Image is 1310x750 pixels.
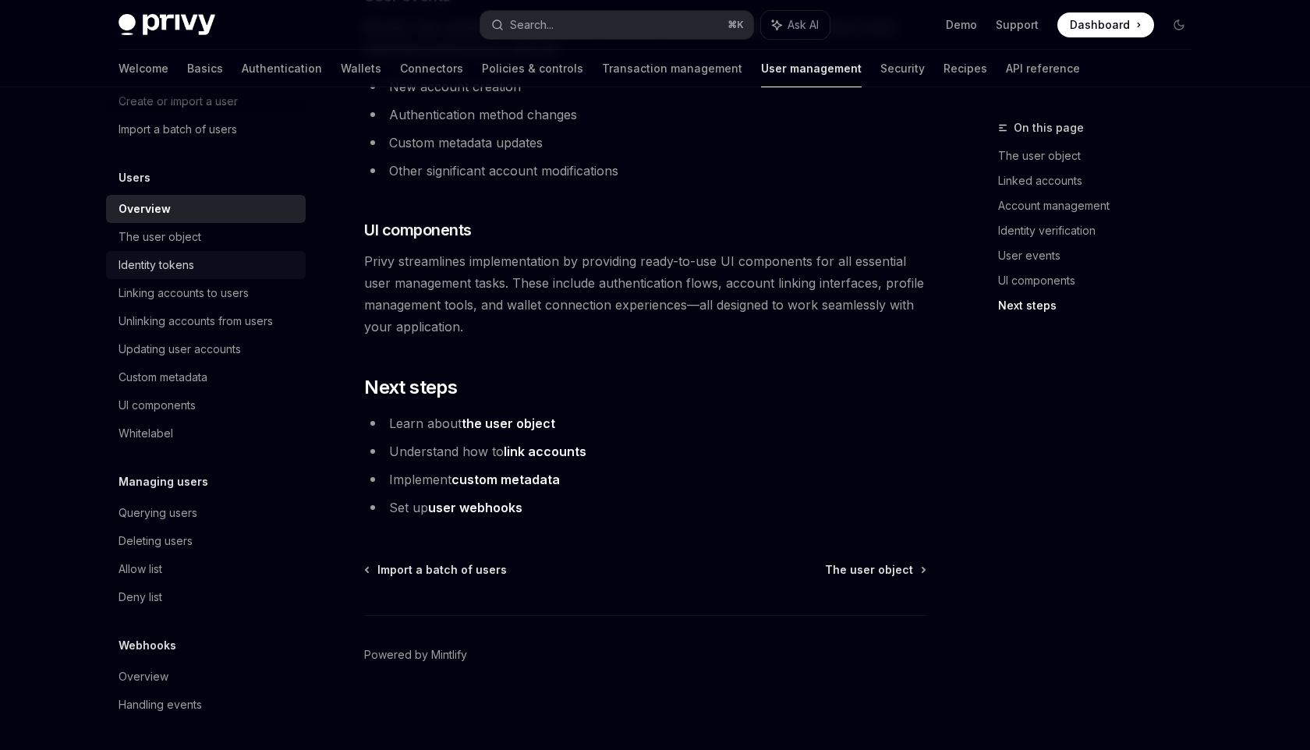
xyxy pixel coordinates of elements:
a: Security [880,50,925,87]
a: user webhooks [428,500,522,516]
div: UI components [119,396,196,415]
a: Dashboard [1057,12,1154,37]
a: the user object [462,416,555,432]
img: dark logo [119,14,215,36]
a: custom metadata [451,472,560,488]
a: Next steps [998,293,1204,318]
span: Import a batch of users [377,562,507,578]
a: Connectors [400,50,463,87]
li: Understand how to [364,440,926,462]
div: Deny list [119,588,162,607]
a: link accounts [504,444,586,460]
a: Authentication [242,50,322,87]
button: Ask AI [761,11,830,39]
a: UI components [106,391,306,419]
a: Allow list [106,555,306,583]
a: Unlinking accounts from users [106,307,306,335]
a: Custom metadata [106,363,306,391]
a: Recipes [944,50,987,87]
a: API reference [1006,50,1080,87]
span: The user object [825,562,913,578]
a: Updating user accounts [106,335,306,363]
a: Identity verification [998,218,1204,243]
li: Authentication method changes [364,104,926,126]
div: Identity tokens [119,256,194,274]
a: Whitelabel [106,419,306,448]
span: Dashboard [1070,17,1130,33]
a: The user object [106,223,306,251]
a: Transaction management [602,50,742,87]
a: Overview [106,663,306,691]
li: Other significant account modifications [364,160,926,182]
h5: Users [119,168,150,187]
div: Custom metadata [119,368,207,387]
a: User events [998,243,1204,268]
span: Ask AI [788,17,819,33]
a: Welcome [119,50,168,87]
div: Overview [119,667,168,686]
a: Powered by Mintlify [364,647,467,663]
div: Linking accounts to users [119,284,249,302]
a: Handling events [106,691,306,719]
a: The user object [998,143,1204,168]
div: Allow list [119,560,162,578]
a: Overview [106,195,306,223]
a: User management [761,50,862,87]
a: Linked accounts [998,168,1204,193]
a: Wallets [341,50,381,87]
li: Learn about [364,412,926,434]
a: Import a batch of users [106,115,306,143]
a: Querying users [106,499,306,527]
a: The user object [825,562,925,578]
a: Policies & controls [482,50,583,87]
div: Whitelabel [119,424,173,443]
li: Implement [364,469,926,490]
div: Import a batch of users [119,120,237,139]
a: Deny list [106,583,306,611]
a: Identity tokens [106,251,306,279]
div: Querying users [119,504,197,522]
span: Next steps [364,375,457,400]
div: Unlinking accounts from users [119,312,273,331]
span: ⌘ K [728,19,744,31]
div: Handling events [119,695,202,714]
div: Deleting users [119,532,193,550]
span: On this page [1014,119,1084,137]
div: Updating user accounts [119,340,241,359]
li: Set up [364,497,926,518]
a: Linking accounts to users [106,279,306,307]
a: Deleting users [106,527,306,555]
div: Search... [510,16,554,34]
div: Overview [119,200,171,218]
a: Import a batch of users [366,562,507,578]
h5: Webhooks [119,636,176,655]
a: Demo [946,17,977,33]
h5: Managing users [119,472,208,491]
a: UI components [998,268,1204,293]
div: The user object [119,228,201,246]
a: Support [996,17,1039,33]
span: UI components [364,219,472,241]
a: Account management [998,193,1204,218]
a: Basics [187,50,223,87]
button: Toggle dark mode [1167,12,1191,37]
span: Privy streamlines implementation by providing ready-to-use UI components for all essential user m... [364,250,926,338]
li: Custom metadata updates [364,132,926,154]
button: Search...⌘K [480,11,753,39]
